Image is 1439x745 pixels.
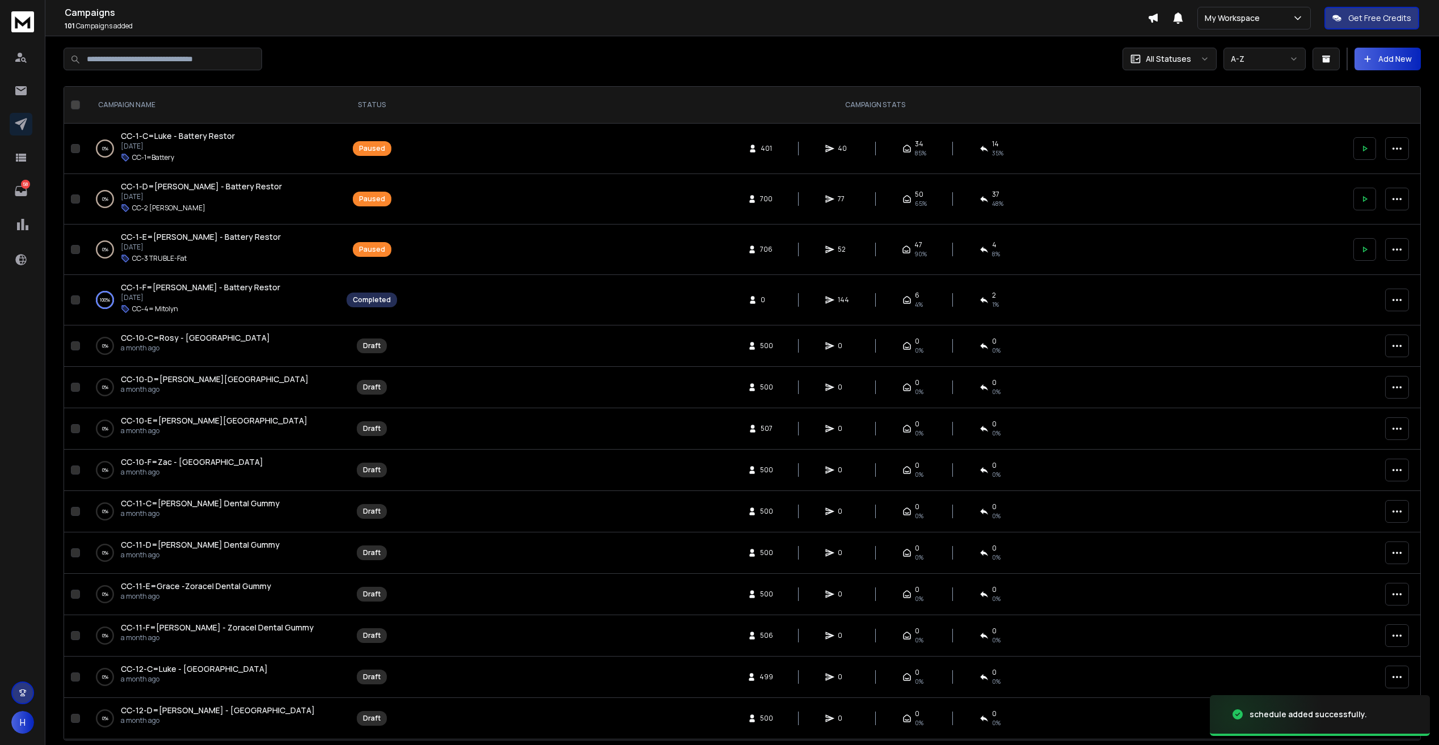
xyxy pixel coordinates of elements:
[121,181,282,192] a: CC-1-D=[PERSON_NAME] - Battery Restor
[992,139,999,149] span: 14
[1324,7,1419,29] button: Get Free Credits
[121,675,268,684] p: a month ago
[121,282,280,293] a: CC-1-F=[PERSON_NAME] - Battery Restor
[760,507,773,516] span: 500
[85,325,340,367] td: 0%CC-10-C=Rosy - [GEOGRAPHIC_DATA]a month ago
[363,341,381,350] div: Draft
[121,498,280,509] a: CC-11-C=[PERSON_NAME] Dental Gummy
[65,6,1147,19] h1: Campaigns
[10,180,32,202] a: 58
[915,420,919,429] span: 0
[85,124,340,174] td: 0%CC-1-C=Luke - Battery Restor[DATE]CC-1=Battery
[359,144,385,153] div: Paused
[102,193,108,205] p: 0 %
[363,424,381,433] div: Draft
[761,424,773,433] span: 507
[11,711,34,734] button: H
[363,465,381,475] div: Draft
[915,668,919,677] span: 0
[992,470,1001,479] span: 0%
[759,672,773,681] span: 499
[838,424,849,433] span: 0
[838,245,849,254] span: 52
[992,585,997,594] span: 0
[838,194,849,204] span: 77
[121,456,263,468] a: CC-10-F=Zac - [GEOGRAPHIC_DATA]
[404,87,1347,124] th: CAMPAIGN STATS
[363,383,381,392] div: Draft
[992,709,997,718] span: 0
[121,539,280,551] a: CC-11-D=[PERSON_NAME] Dental Gummy
[363,672,381,681] div: Draft
[992,291,996,300] span: 2
[121,374,309,384] span: CC-10-D=[PERSON_NAME][GEOGRAPHIC_DATA]
[992,511,1001,520] span: 0%
[915,378,919,387] span: 0
[132,304,178,314] p: CC-4= Mitolyn
[11,11,34,32] img: logo
[121,663,268,675] a: CC-12-C=Luke - [GEOGRAPHIC_DATA]
[915,291,919,300] span: 6
[992,149,1003,158] span: 35 %
[760,631,773,640] span: 506
[760,245,773,254] span: 706
[838,548,849,557] span: 0
[992,337,997,346] span: 0
[121,385,309,394] p: a month ago
[915,718,923,727] span: 0%
[121,192,282,201] p: [DATE]
[838,714,849,723] span: 0
[992,378,997,387] span: 0
[992,249,1000,259] span: 8 %
[838,590,849,599] span: 0
[915,636,923,645] span: 0%
[85,367,340,408] td: 0%CC-10-D=[PERSON_NAME][GEOGRAPHIC_DATA]a month ago
[65,22,1147,31] p: Campaigns added
[85,615,340,657] td: 0%CC-11-F=[PERSON_NAME] - Zoracel Dental Gummya month ago
[100,294,110,306] p: 100 %
[915,627,919,636] span: 0
[121,231,281,242] span: CC-1-E=[PERSON_NAME] - Battery Restor
[102,340,108,352] p: 0 %
[353,295,391,304] div: Completed
[992,190,999,199] span: 37
[915,544,919,553] span: 0
[915,139,923,149] span: 34
[121,468,263,477] p: a month ago
[121,415,307,426] a: CC-10-E=[PERSON_NAME][GEOGRAPHIC_DATA]
[838,631,849,640] span: 0
[85,275,340,325] td: 100%CC-1-F=[PERSON_NAME] - Battery Restor[DATE]CC-4= Mitolyn
[85,450,340,491] td: 0%CC-10-F=Zac - [GEOGRAPHIC_DATA]a month ago
[121,581,271,592] a: CC-11-E=Grace -Zoracel Dental Gummy
[915,511,923,520] span: 0%
[1205,12,1264,24] p: My Workspace
[102,143,108,154] p: 0 %
[102,464,108,476] p: 0 %
[102,244,108,255] p: 0 %
[760,383,773,392] span: 500
[992,677,1001,686] span: 0%
[85,657,340,698] td: 0%CC-12-C=Luke - [GEOGRAPHIC_DATA]a month ago
[915,553,923,562] span: 0%
[121,633,314,642] p: a month ago
[992,199,1003,208] span: 48 %
[1146,53,1191,65] p: All Statuses
[915,387,923,396] span: 0%
[102,589,108,600] p: 0 %
[838,507,849,516] span: 0
[121,243,281,252] p: [DATE]
[1348,12,1411,24] p: Get Free Credits
[992,502,997,511] span: 0
[85,87,340,124] th: CAMPAIGN NAME
[992,346,1001,355] span: 0%
[121,456,263,467] span: CC-10-F=Zac - [GEOGRAPHIC_DATA]
[21,180,30,189] p: 58
[85,698,340,739] td: 0%CC-12-D=[PERSON_NAME] - [GEOGRAPHIC_DATA]a month ago
[85,491,340,532] td: 0%CC-11-C=[PERSON_NAME] Dental Gummya month ago
[132,254,187,263] p: CC-3 TRUBLE-Fat
[838,672,849,681] span: 0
